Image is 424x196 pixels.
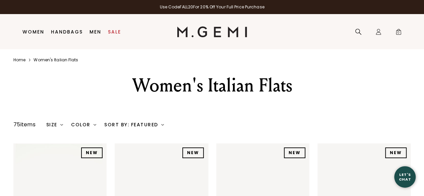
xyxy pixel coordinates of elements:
[104,122,164,127] div: Sort By: Featured
[34,57,78,63] a: Women's italian flats
[88,73,337,97] div: Women's Italian Flats
[51,29,83,35] a: Handbags
[46,122,63,127] div: Size
[60,123,63,126] img: chevron-down.svg
[94,123,96,126] img: chevron-down.svg
[394,173,416,181] div: Let's Chat
[180,4,193,10] strong: FALL20
[13,57,25,63] a: Home
[385,147,407,158] div: NEW
[284,147,305,158] div: NEW
[71,122,96,127] div: Color
[395,30,402,37] span: 0
[81,147,103,158] div: NEW
[13,121,36,129] div: 75 items
[22,29,44,35] a: Women
[177,26,247,37] img: M.Gemi
[182,147,204,158] div: NEW
[161,123,164,126] img: chevron-down.svg
[89,29,101,35] a: Men
[108,29,121,35] a: Sale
